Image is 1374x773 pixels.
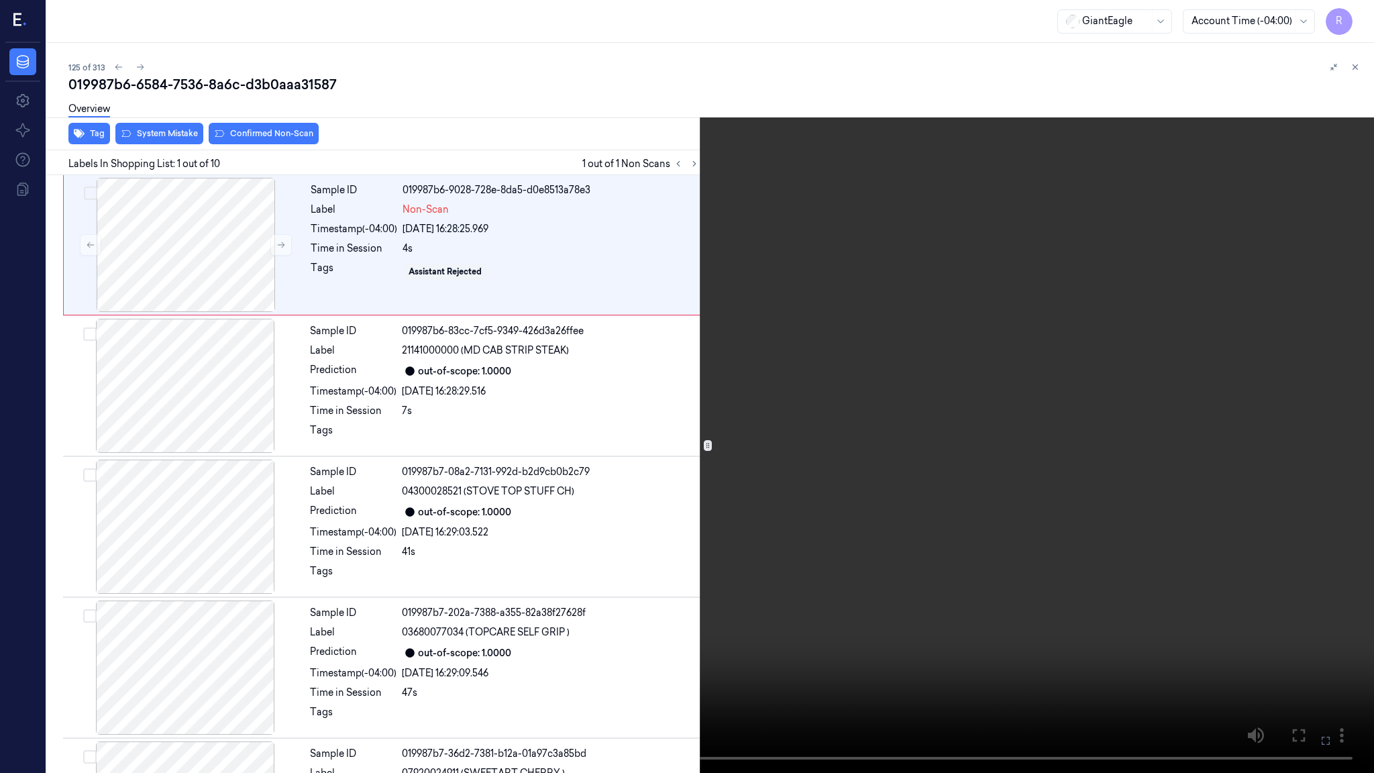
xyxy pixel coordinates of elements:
div: Label [310,625,397,639]
div: Tags [310,423,397,445]
div: 47s [402,686,700,700]
div: Sample ID [310,747,397,761]
div: 019987b7-08a2-7131-992d-b2d9cb0b2c79 [402,465,700,479]
div: 019987b7-36d2-7381-b12a-01a97c3a85bd [402,747,700,761]
div: Timestamp (-04:00) [310,525,397,539]
div: 019987b6-83cc-7cf5-9349-426d3a26ffee [402,324,700,338]
div: Timestamp (-04:00) [311,222,397,236]
a: Overview [68,102,110,117]
div: out-of-scope: 1.0000 [418,505,511,519]
button: Tag [68,123,110,144]
div: Assistant Rejected [409,266,482,278]
div: 7s [402,404,700,418]
div: Timestamp (-04:00) [310,384,397,399]
span: 04300028521 (STOVE TOP STUFF CH) [402,484,574,499]
button: Select row [83,750,97,764]
div: Sample ID [310,465,397,479]
button: Select row [83,468,97,482]
button: Confirmed Non-Scan [209,123,319,144]
div: Label [310,344,397,358]
span: Non-Scan [403,203,449,217]
div: 41s [402,545,700,559]
button: R [1326,8,1353,35]
span: 125 of 313 [68,62,105,73]
div: 019987b6-6584-7536-8a6c-d3b0aaa31587 [68,75,1363,94]
div: 019987b7-202a-7388-a355-82a38f27628f [402,606,700,620]
div: [DATE] 16:28:29.516 [402,384,700,399]
div: out-of-scope: 1.0000 [418,364,511,378]
button: System Mistake [115,123,203,144]
div: Sample ID [310,324,397,338]
button: Select row [83,609,97,623]
div: 019987b6-9028-728e-8da5-d0e8513a78e3 [403,183,699,197]
span: 03680077034 (TOPCARE SELF GRIP ) [402,625,570,639]
div: Sample ID [311,183,397,197]
div: Timestamp (-04:00) [310,666,397,680]
div: [DATE] 16:28:25.969 [403,222,699,236]
div: Time in Session [311,242,397,256]
div: Tags [311,261,397,282]
div: Time in Session [310,686,397,700]
div: Label [311,203,397,217]
button: Select row [84,187,97,200]
div: [DATE] 16:29:09.546 [402,666,700,680]
div: Label [310,484,397,499]
div: Prediction [310,504,397,520]
div: Prediction [310,645,397,661]
div: [DATE] 16:29:03.522 [402,525,700,539]
div: 4s [403,242,699,256]
span: Labels In Shopping List: 1 out of 10 [68,157,220,171]
div: Time in Session [310,545,397,559]
span: 21141000000 (MD CAB STRIP STEAK) [402,344,569,358]
div: Tags [310,564,397,586]
div: out-of-scope: 1.0000 [418,646,511,660]
button: Select row [83,327,97,341]
div: Tags [310,705,397,727]
div: Prediction [310,363,397,379]
span: 1 out of 1 Non Scans [582,156,702,172]
div: Sample ID [310,606,397,620]
div: Time in Session [310,404,397,418]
